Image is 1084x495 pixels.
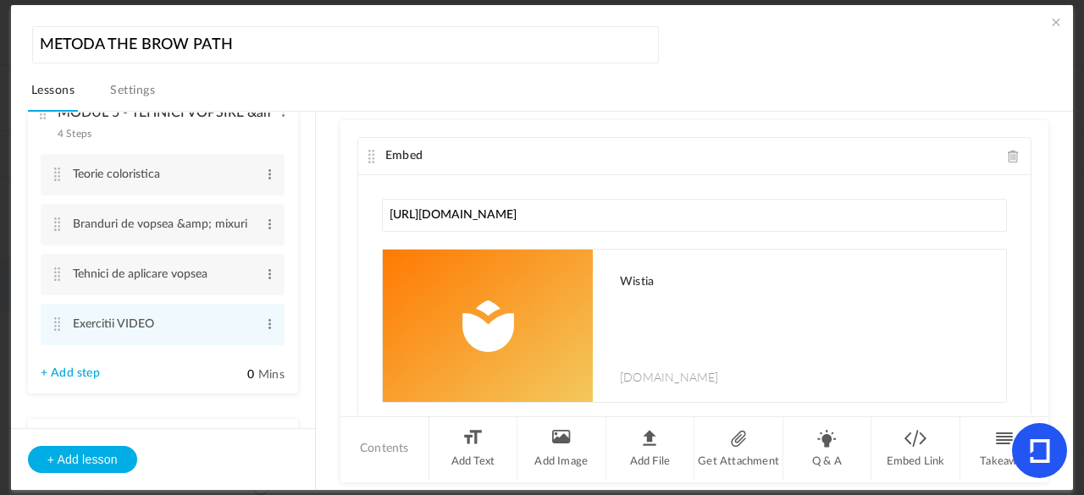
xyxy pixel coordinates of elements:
li: Add Image [517,417,606,481]
li: Add File [606,417,695,481]
li: Get Attachment [694,417,783,481]
li: Embed Link [871,417,960,481]
a: Settings [107,80,158,112]
li: Takeaway [960,417,1048,481]
span: Embed [385,150,423,162]
h1: Wistia [620,275,989,289]
a: Wistia [DOMAIN_NAME] [383,250,1006,402]
button: + Add lesson [28,446,137,473]
span: [DOMAIN_NAME] [620,368,719,385]
span: Mins [258,369,285,381]
span: 4 Steps [58,129,91,139]
li: Q & A [783,417,872,481]
a: + Add step [41,366,100,381]
li: Add Text [429,417,518,481]
input: Paste any link or url [382,199,1007,232]
img: default-yellow.svg [383,250,593,402]
li: Contents [340,417,429,481]
input: Mins [213,367,255,383]
a: Lessons [28,80,78,112]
